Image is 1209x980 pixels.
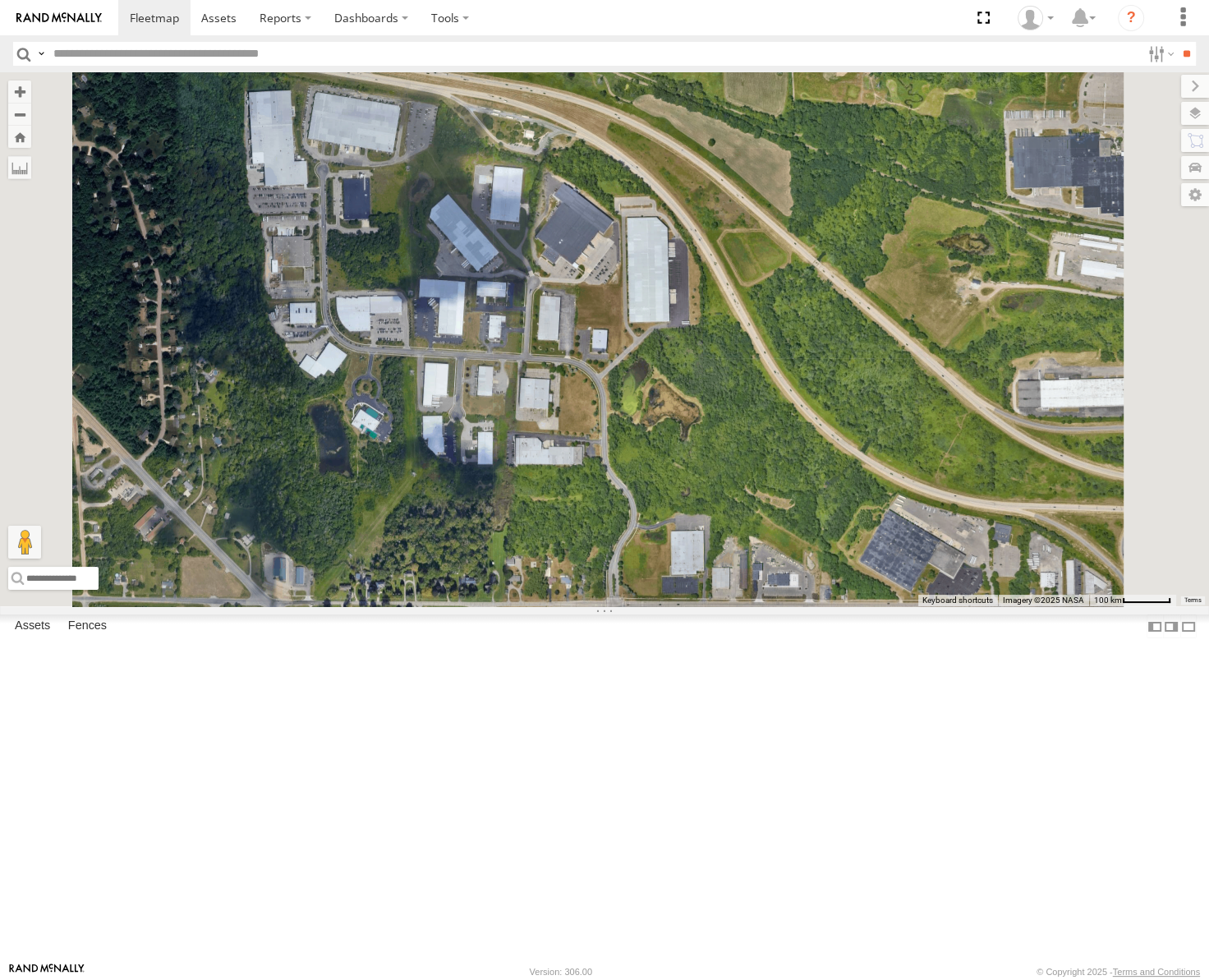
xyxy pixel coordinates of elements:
[922,595,993,606] button: Keyboard shortcuts
[1163,614,1179,638] label: Dock Summary Table to the Right
[1118,5,1144,31] i: ?
[1089,595,1176,606] button: Map Scale: 100 km per 56 pixels
[1181,183,1209,206] label: Map Settings
[1094,596,1122,605] span: 100 km
[8,526,41,559] button: Drag Pegman onto the map to open Street View
[16,12,102,24] img: rand-logo.svg
[1003,596,1084,605] span: Imagery ©2025 NASA
[530,967,592,977] div: Version: 306.00
[1184,596,1202,603] a: Terms (opens in new tab)
[8,81,31,103] button: Zoom in
[8,156,31,179] label: Measure
[1012,6,1060,30] div: Miky Transport
[60,615,115,638] label: Fences
[8,103,31,126] button: Zoom out
[1180,614,1197,638] label: Hide Summary Table
[1113,967,1200,977] a: Terms and Conditions
[1147,614,1163,638] label: Dock Summary Table to the Left
[1142,42,1177,66] label: Search Filter Options
[8,126,31,148] button: Zoom Home
[1037,967,1200,977] div: © Copyright 2025 -
[7,615,58,638] label: Assets
[34,42,48,66] label: Search Query
[9,964,85,980] a: Visit our Website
